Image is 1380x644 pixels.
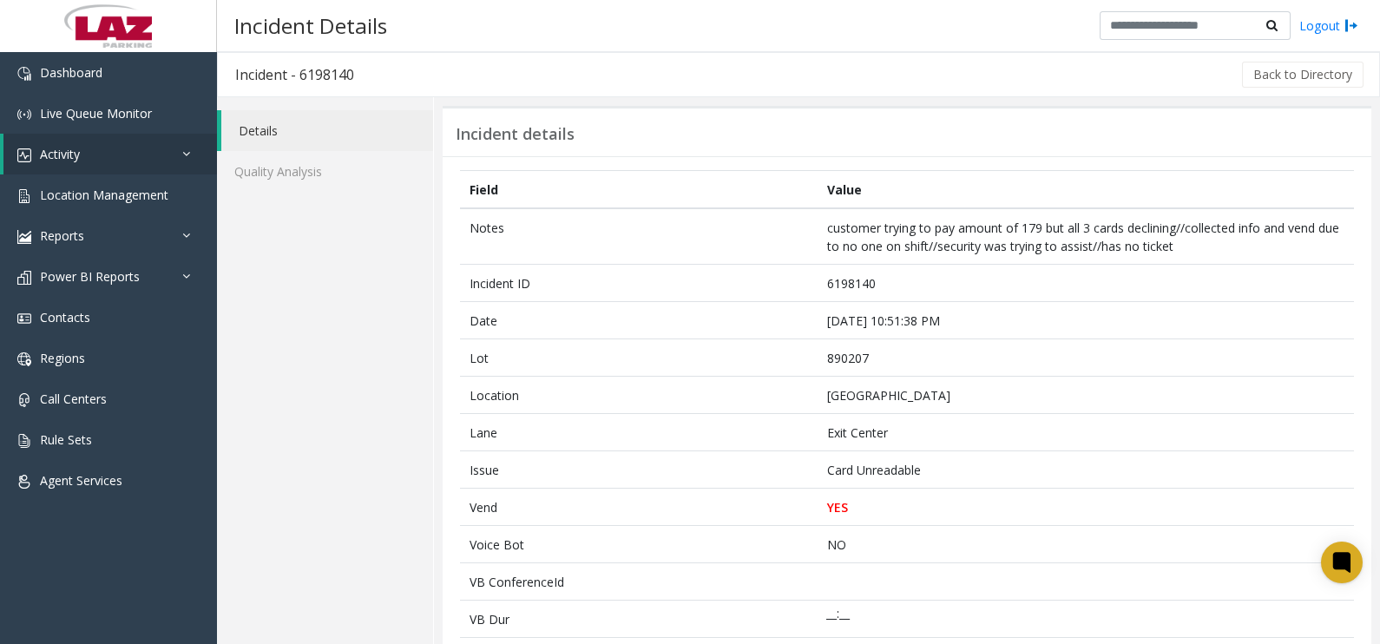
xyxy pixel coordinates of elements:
[460,563,818,601] td: VB ConferenceId
[818,171,1354,209] th: Value
[17,230,31,244] img: 'icon'
[40,391,107,407] span: Call Centers
[17,352,31,366] img: 'icon'
[221,110,433,151] a: Details
[460,526,818,563] td: Voice Bot
[17,393,31,407] img: 'icon'
[17,271,31,285] img: 'icon'
[460,265,818,302] td: Incident ID
[40,472,122,489] span: Agent Services
[460,208,818,265] td: Notes
[818,377,1354,414] td: [GEOGRAPHIC_DATA]
[1299,16,1358,35] a: Logout
[818,451,1354,489] td: Card Unreadable
[40,309,90,325] span: Contacts
[818,414,1354,451] td: Exit Center
[460,451,818,489] td: Issue
[827,498,1345,516] p: YES
[17,189,31,203] img: 'icon'
[17,67,31,81] img: 'icon'
[827,536,1345,554] p: NO
[460,302,818,339] td: Date
[17,108,31,122] img: 'icon'
[40,227,84,244] span: Reports
[40,64,102,81] span: Dashboard
[226,4,396,47] h3: Incident Details
[218,55,371,95] h3: Incident - 6198140
[818,601,1354,638] td: __:__
[40,268,140,285] span: Power BI Reports
[17,475,31,489] img: 'icon'
[460,377,818,414] td: Location
[40,350,85,366] span: Regions
[456,125,575,144] h3: Incident details
[818,339,1354,377] td: 890207
[460,489,818,526] td: Vend
[460,339,818,377] td: Lot
[217,151,433,192] a: Quality Analysis
[1344,16,1358,35] img: logout
[40,431,92,448] span: Rule Sets
[40,105,152,122] span: Live Queue Monitor
[460,601,818,638] td: VB Dur
[1242,62,1364,88] button: Back to Directory
[17,148,31,162] img: 'icon'
[818,302,1354,339] td: [DATE] 10:51:38 PM
[460,171,818,209] th: Field
[818,208,1354,265] td: customer trying to pay amount of 179 but all 3 cards declining//collected info and vend due to no...
[40,146,80,162] span: Activity
[17,434,31,448] img: 'icon'
[818,265,1354,302] td: 6198140
[3,134,217,174] a: Activity
[17,312,31,325] img: 'icon'
[40,187,168,203] span: Location Management
[460,414,818,451] td: Lane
